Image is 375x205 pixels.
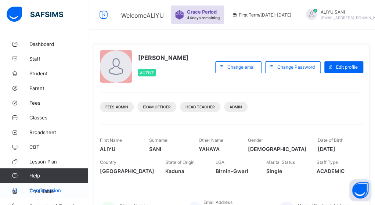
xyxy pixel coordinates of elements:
[7,7,63,22] img: safsims
[29,41,88,47] span: Dashboard
[187,15,220,20] span: 44 days remaining
[317,168,356,174] span: ACADEMIC
[187,9,217,15] span: Grace Period
[227,64,256,70] span: Change email
[140,71,154,75] span: Active
[318,146,356,152] span: [DATE]
[29,71,88,76] span: Student
[230,105,242,109] span: Admin
[29,173,88,179] span: Help
[100,146,138,152] span: ALIYU
[29,129,88,135] span: Broadsheet
[29,187,88,193] span: Configuration
[100,137,122,143] span: First Name
[165,168,205,174] span: Kaduna
[199,146,237,152] span: YAHAYA
[121,12,164,19] span: Welcome ALIYU
[29,144,88,150] span: CBT
[277,64,315,70] span: Change Password
[317,159,338,165] span: Staff Type
[248,146,307,152] span: [DEMOGRAPHIC_DATA]
[216,159,224,165] span: LGA
[149,146,187,152] span: SANI
[216,168,255,174] span: Birnin-Gwari
[203,199,232,205] span: Email Address
[29,56,88,62] span: Staff
[175,10,184,19] img: sticker-purple.71386a28dfed39d6af7621340158ba97.svg
[199,137,223,143] span: Other Name
[29,100,88,106] span: Fees
[248,137,263,143] span: Gender
[100,159,116,165] span: Country
[143,105,171,109] span: Exam Officer
[29,159,88,165] span: Lesson Plan
[100,168,154,174] span: [GEOGRAPHIC_DATA]
[165,159,195,165] span: State of Origin
[29,85,88,91] span: Parent
[266,159,295,165] span: Marital Status
[349,179,371,201] button: Open asap
[231,12,291,18] span: session/term information
[185,105,215,109] span: Head Teacher
[318,137,343,143] span: Date of Birth
[149,137,167,143] span: Surname
[336,64,358,70] span: Edit profile
[105,105,128,109] span: Fees Admin
[29,115,88,121] span: Classes
[138,54,189,61] span: [PERSON_NAME]
[266,168,306,174] span: Single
